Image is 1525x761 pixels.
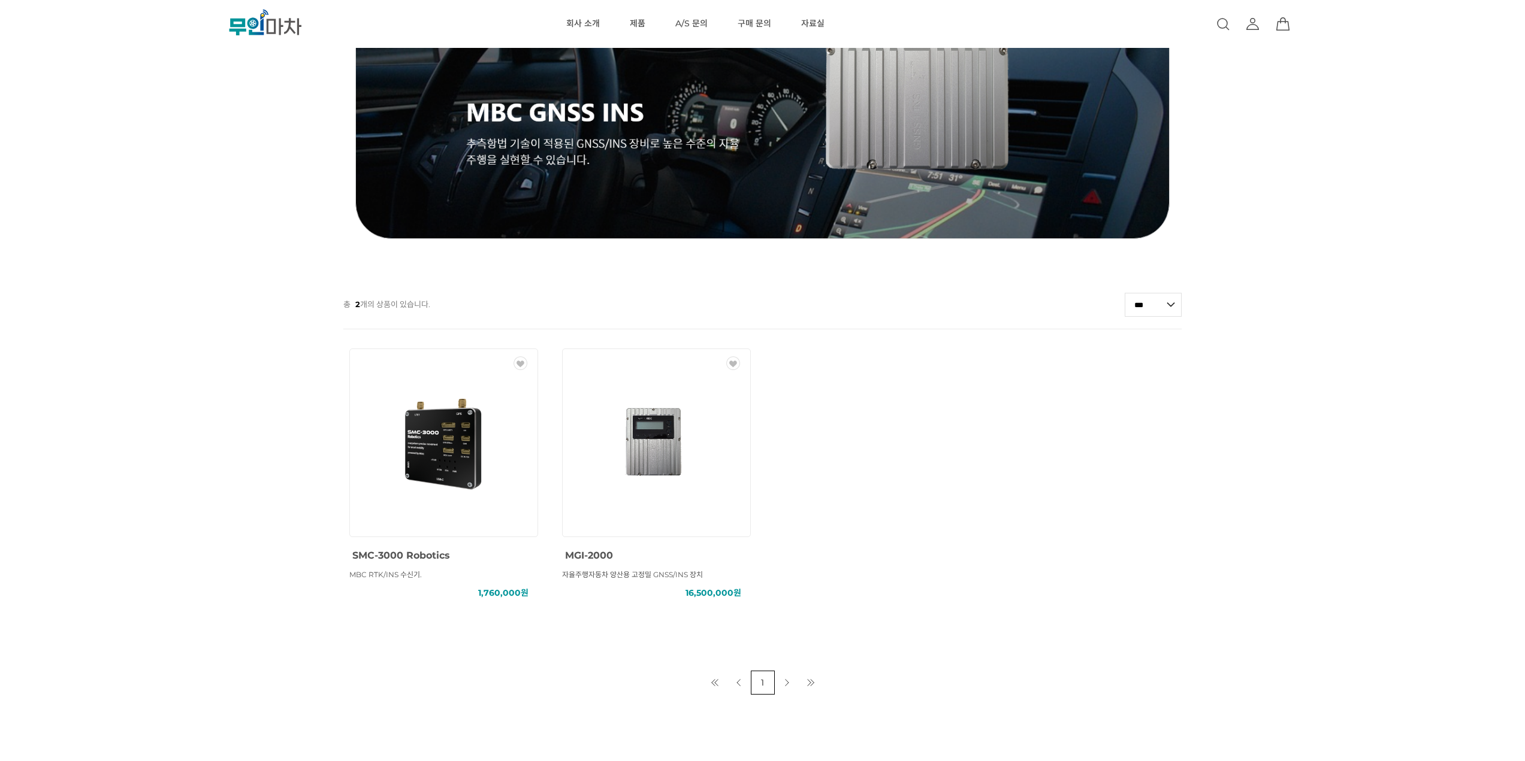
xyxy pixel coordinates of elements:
span: 1,760,000원 [478,587,529,599]
span: MBC RTK/INS 수신기. [349,570,422,579]
span: WISH [726,356,744,370]
p: 총 개의 상품이 있습니다. [343,293,430,316]
a: 이전 페이지 [727,671,751,695]
span: 자율주행자동차 양산용 고정밀 GNSS/INS 장치 [562,570,703,579]
img: 관심상품 등록 전 [514,356,527,370]
a: 마지막 페이지 [799,671,823,695]
img: SMC-3000 Robotics [389,389,497,497]
img: 관심상품 등록 전 [726,356,740,370]
strong: 2 [355,299,360,309]
a: 다음 페이지 [775,671,799,695]
a: SMC-3000 Robotics [352,547,450,562]
a: MGI-2000 [565,547,613,562]
span: MGI-2000 [565,550,613,561]
img: MGI-2000 [602,389,710,497]
span: 16,500,000원 [686,587,741,599]
span: SMC-3000 Robotics [352,550,450,561]
a: 첫 페이지 [703,671,727,695]
a: 1 [751,671,775,695]
span: WISH [514,356,532,370]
